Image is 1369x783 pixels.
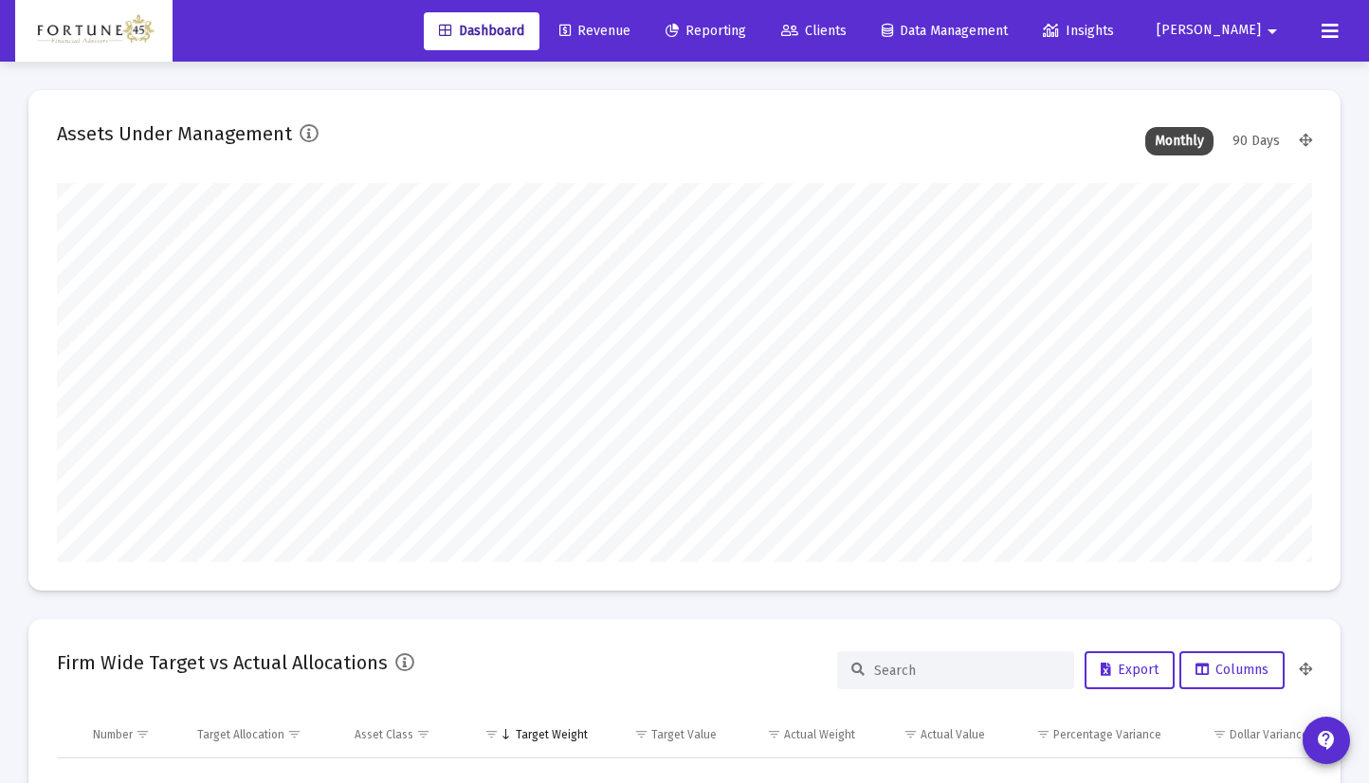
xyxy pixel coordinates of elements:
td: Column Dollar Variance [1175,712,1325,757]
span: Data Management [882,23,1008,39]
h2: Firm Wide Target vs Actual Allocations [57,647,388,678]
button: Export [1085,651,1175,689]
input: Search [874,663,1060,679]
a: Reporting [650,12,761,50]
td: Column Target Value [601,712,730,757]
span: Columns [1196,662,1269,678]
span: Show filter options for column 'Number' [136,727,150,741]
span: Dashboard [439,23,524,39]
div: Monthly [1145,127,1214,155]
span: Clients [781,23,847,39]
td: Column Number [80,712,184,757]
div: Actual Weight [784,727,855,742]
h2: Assets Under Management [57,118,292,149]
mat-icon: arrow_drop_down [1261,12,1284,50]
span: Show filter options for column 'Actual Weight' [767,727,781,741]
div: Dollar Variance [1230,727,1308,742]
span: Show filter options for column 'Actual Value' [904,727,918,741]
span: [PERSON_NAME] [1157,23,1261,39]
a: Insights [1028,12,1129,50]
div: Actual Value [921,727,985,742]
div: Target Allocation [197,727,284,742]
span: Reporting [666,23,746,39]
a: Clients [766,12,862,50]
a: Dashboard [424,12,539,50]
div: Target Weight [516,727,588,742]
td: Column Percentage Variance [998,712,1175,757]
span: Export [1101,662,1159,678]
span: Show filter options for column 'Percentage Variance' [1036,727,1050,741]
span: Show filter options for column 'Target Weight' [484,727,499,741]
div: Asset Class [355,727,413,742]
span: Show filter options for column 'Target Value' [634,727,648,741]
span: Insights [1043,23,1114,39]
img: Dashboard [29,12,158,50]
button: Columns [1179,651,1285,689]
div: Percentage Variance [1053,727,1161,742]
span: Show filter options for column 'Asset Class' [416,727,430,741]
button: [PERSON_NAME] [1134,11,1306,49]
div: Target Value [651,727,717,742]
td: Column Asset Class [341,712,464,757]
mat-icon: contact_support [1315,729,1338,752]
span: Show filter options for column 'Target Allocation' [287,727,301,741]
a: Revenue [544,12,646,50]
span: Revenue [559,23,630,39]
td: Column Target Weight [463,712,600,757]
td: Column Actual Value [868,712,998,757]
a: Data Management [867,12,1023,50]
td: Column Actual Weight [730,712,868,757]
div: 90 Days [1223,127,1289,155]
span: Show filter options for column 'Dollar Variance' [1213,727,1227,741]
td: Column Target Allocation [184,712,341,757]
div: Number [93,727,133,742]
